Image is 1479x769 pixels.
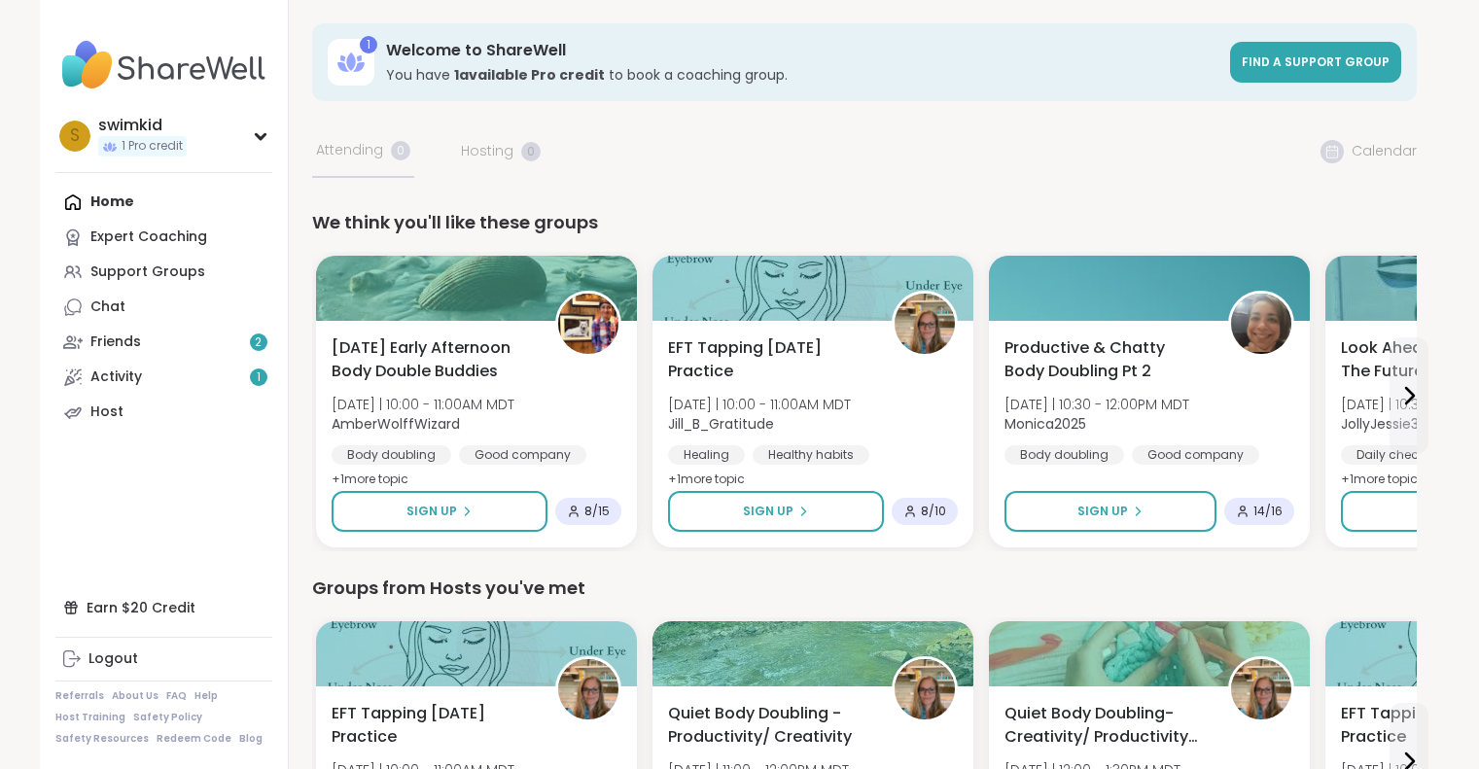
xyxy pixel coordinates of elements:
button: Sign Up [668,491,884,532]
span: Quiet Body Doubling- Creativity/ Productivity Pt 2 [1004,702,1207,749]
span: Quiet Body Doubling - Productivity/ Creativity [668,702,870,749]
b: Jill_B_Gratitude [668,414,774,434]
div: Body doubling [332,445,451,465]
div: Expert Coaching [90,227,207,247]
a: Chat [55,290,272,325]
a: Host Training [55,711,125,724]
span: [DATE] Early Afternoon Body Double Buddies [332,336,534,383]
h3: Welcome to ShareWell [386,40,1218,61]
span: Sign Up [406,503,457,520]
button: Sign Up [1004,491,1216,532]
img: Jill_B_Gratitude [558,659,618,719]
span: [DATE] | 10:00 - 11:00AM MDT [332,395,514,414]
b: 1 available Pro credit [454,65,605,85]
div: Good company [459,445,586,465]
a: Blog [239,732,263,746]
button: Sign Up [332,491,547,532]
span: 8 / 15 [584,504,610,519]
span: [DATE] | 10:30 - 12:00PM MDT [1004,395,1189,414]
a: Safety Resources [55,732,149,746]
div: Body doubling [1004,445,1124,465]
b: AmberWolffWizard [332,414,460,434]
a: Expert Coaching [55,220,272,255]
span: 14 / 16 [1253,504,1283,519]
span: 8 / 10 [921,504,946,519]
span: EFT Tapping [DATE] Practice [668,336,870,383]
div: Chat [90,297,125,317]
a: Safety Policy [133,711,202,724]
a: Activity1 [55,360,272,395]
span: Find a support group [1242,53,1390,70]
div: Groups from Hosts you've met [312,575,1417,602]
span: s [70,123,80,149]
a: Friends2 [55,325,272,360]
img: Jill_B_Gratitude [895,659,955,719]
a: About Us [112,689,158,703]
div: Earn $20 Credit [55,590,272,625]
span: Sign Up [1077,503,1128,520]
b: JollyJessie38 [1341,414,1427,434]
img: AmberWolffWizard [558,294,618,354]
div: We think you'll like these groups [312,209,1417,236]
a: Logout [55,642,272,677]
a: Redeem Code [157,732,231,746]
span: Sign Up [1416,503,1466,520]
img: ShareWell Nav Logo [55,31,272,99]
div: Healthy habits [753,445,869,465]
span: Sign Up [743,503,793,520]
a: FAQ [166,689,187,703]
img: Jill_B_Gratitude [895,294,955,354]
div: swimkid [98,115,187,136]
a: Support Groups [55,255,272,290]
div: Support Groups [90,262,205,282]
span: 2 [255,334,262,351]
a: Find a support group [1230,42,1401,83]
img: Jill_B_Gratitude [1231,659,1291,719]
div: Activity [90,367,142,387]
img: Monica2025 [1231,294,1291,354]
div: Logout [88,649,138,669]
h3: You have to book a coaching group. [386,65,1218,85]
b: Monica2025 [1004,414,1086,434]
span: EFT Tapping [DATE] Practice [332,702,534,749]
span: [DATE] | 10:00 - 11:00AM MDT [668,395,851,414]
div: Daily check-in [1341,445,1458,465]
div: Friends [90,332,141,352]
span: 1 Pro credit [122,138,183,155]
div: Host [90,402,123,422]
a: Host [55,395,272,430]
span: Productive & Chatty Body Doubling Pt 2 [1004,336,1207,383]
div: 1 [360,36,377,53]
a: Referrals [55,689,104,703]
a: Help [194,689,218,703]
div: Good company [1132,445,1259,465]
div: Healing [668,445,745,465]
span: 1 [257,369,261,386]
